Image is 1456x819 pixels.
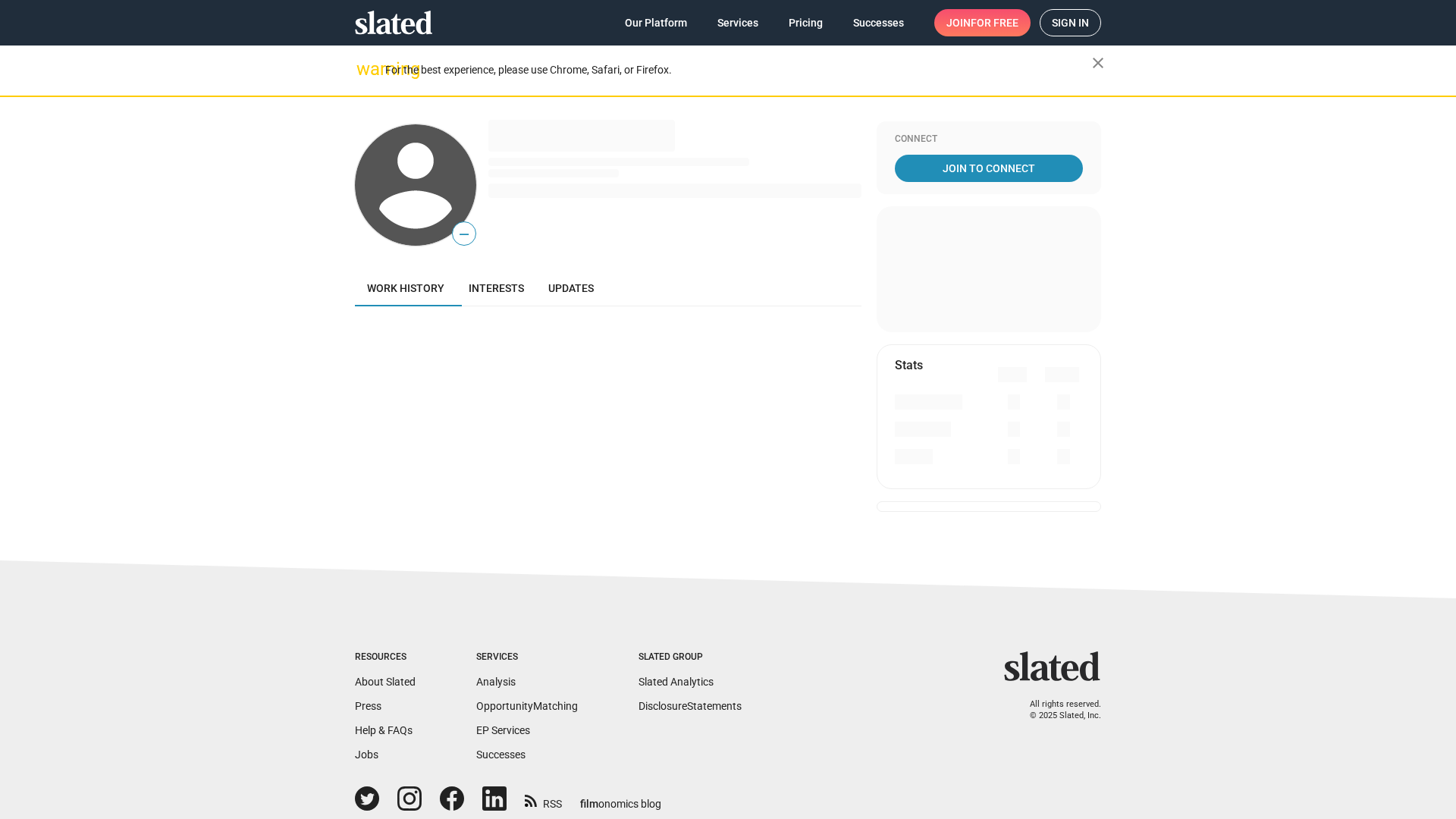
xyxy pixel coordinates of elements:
span: film [580,798,598,810]
a: EP Services [476,724,530,736]
a: Slated Analytics [639,676,714,688]
span: for free [971,9,1018,36]
span: — [453,224,475,244]
mat-icon: warning [356,60,375,78]
a: Work history [355,270,457,306]
a: Press [355,700,381,712]
span: Work history [367,282,444,294]
a: Join To Connect [895,155,1083,182]
mat-icon: close [1089,54,1107,72]
a: Jobs [355,748,378,761]
a: Our Platform [613,9,699,36]
span: Pricing [789,9,823,36]
a: Help & FAQs [355,724,413,736]
div: Slated Group [639,651,742,664]
span: Our Platform [625,9,687,36]
span: Join [946,9,1018,36]
span: Successes [853,9,904,36]
div: Resources [355,651,416,664]
a: Joinfor free [934,9,1031,36]
div: For the best experience, please use Chrome, Safari, or Firefox. [385,60,1092,80]
span: Join To Connect [898,155,1080,182]
a: Successes [476,748,526,761]
p: All rights reserved. © 2025 Slated, Inc. [1014,699,1101,721]
a: RSS [525,788,562,811]
a: Interests [457,270,536,306]
span: Sign in [1052,10,1089,36]
a: filmonomics blog [580,785,661,811]
a: Services [705,9,770,36]
a: Sign in [1040,9,1101,36]
span: Interests [469,282,524,294]
div: Services [476,651,578,664]
a: About Slated [355,676,416,688]
a: OpportunityMatching [476,700,578,712]
span: Updates [548,282,594,294]
mat-card-title: Stats [895,357,923,373]
a: Updates [536,270,606,306]
a: Analysis [476,676,516,688]
div: Connect [895,133,1083,146]
a: Successes [841,9,916,36]
span: Services [717,9,758,36]
a: DisclosureStatements [639,700,742,712]
a: Pricing [777,9,835,36]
